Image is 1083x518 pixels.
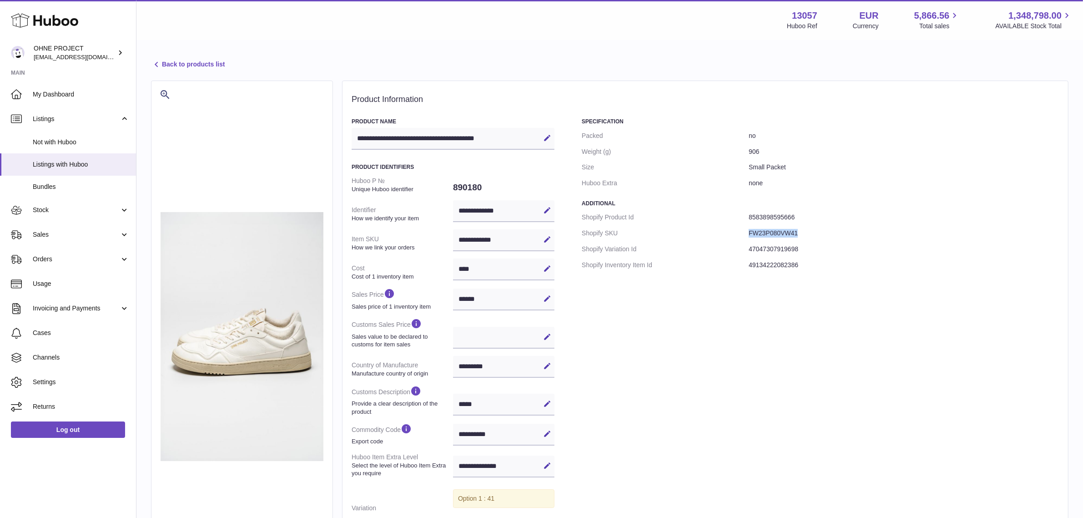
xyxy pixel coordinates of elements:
img: 130571759093423.png [161,212,323,461]
span: Bundles [33,183,129,191]
div: OHNE PROJECT [34,44,116,61]
dt: Huboo Item Extra Level [352,449,453,481]
strong: How we link your orders [352,244,451,252]
dt: Variation [352,500,453,516]
dt: Country of Manufacture [352,357,453,381]
dt: Shopify Inventory Item Id [582,257,749,273]
span: Stock [33,206,120,214]
strong: Sales price of 1 inventory item [352,303,451,311]
strong: Sales value to be declared to customs for item sales [352,333,451,349]
a: 1,348,798.00 AVAILABLE Stock Total [995,10,1072,30]
dd: 47047307919698 [749,241,1059,257]
dt: Weight (g) [582,144,749,160]
dd: 8583898595666 [749,209,1059,225]
dt: Customs Sales Price [352,314,453,352]
span: Returns [33,402,129,411]
strong: Unique Huboo identifier [352,185,451,193]
span: Orders [33,255,120,264]
strong: Export code [352,437,451,446]
h3: Specification [582,118,1059,125]
a: Back to products list [151,59,225,70]
strong: Select the level of Huboo Item Extra you require [352,462,451,477]
dt: Shopify SKU [582,225,749,241]
span: Cases [33,329,129,337]
dt: Commodity Code [352,419,453,449]
strong: Manufacture country of origin [352,370,451,378]
h3: Additional [582,200,1059,207]
h2: Product Information [352,95,1059,105]
strong: 13057 [792,10,817,22]
dt: Sales Price [352,284,453,314]
strong: How we identify your item [352,214,451,223]
dd: no [749,128,1059,144]
span: Settings [33,378,129,386]
a: Log out [11,422,125,438]
div: Huboo Ref [787,22,817,30]
span: Listings [33,115,120,123]
span: 1,348,798.00 [1008,10,1062,22]
span: 5,866.56 [914,10,950,22]
h3: Product Identifiers [352,163,554,171]
span: [EMAIL_ADDRESS][DOMAIN_NAME] [34,53,134,61]
span: Not with Huboo [33,138,129,147]
strong: Cost of 1 inventory item [352,273,451,281]
div: Option 1 : 41 [453,489,554,508]
dt: Identifier [352,202,453,226]
span: Invoicing and Payments [33,304,120,313]
span: Total sales [919,22,960,30]
span: Usage [33,279,129,288]
dt: Customs Description [352,381,453,419]
strong: EUR [859,10,878,22]
dd: none [749,175,1059,191]
img: internalAdmin-13057@internal.huboo.com [11,46,25,60]
span: Channels [33,353,129,362]
a: 5,866.56 Total sales [914,10,960,30]
strong: Provide a clear description of the product [352,400,451,416]
h3: Product Name [352,118,554,125]
dt: Huboo P № [352,173,453,197]
span: Listings with Huboo [33,160,129,169]
dt: Shopify Variation Id [582,241,749,257]
dt: Shopify Product Id [582,209,749,225]
dt: Size [582,159,749,175]
dt: Item SKU [352,231,453,255]
dt: Cost [352,260,453,284]
dd: Small Packet [749,159,1059,175]
dd: 890180 [453,178,554,197]
dd: FW23P080VW41 [749,225,1059,241]
dt: Packed [582,128,749,144]
dt: Huboo Extra [582,175,749,191]
div: Currency [853,22,879,30]
span: Sales [33,230,120,239]
dd: 906 [749,144,1059,160]
span: My Dashboard [33,90,129,99]
dd: 49134222082386 [749,257,1059,273]
span: AVAILABLE Stock Total [995,22,1072,30]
